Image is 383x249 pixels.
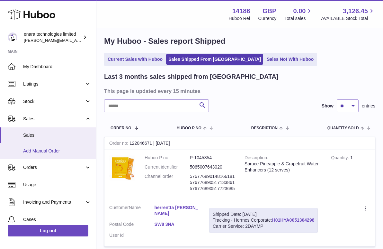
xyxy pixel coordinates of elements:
a: Sales Not With Huboo [264,54,316,65]
span: 3,126.45 [343,7,368,15]
img: 1747668863.jpeg [109,155,135,180]
span: Orders [23,164,85,171]
div: Shipped Date: [DATE] [213,211,314,217]
dt: Current identifier [145,164,190,170]
strong: 14186 [232,7,250,15]
strong: Quantity [331,155,350,162]
a: H01HYA0051304298 [272,217,315,223]
div: 122846671 | [DATE] [104,137,375,150]
dd: 576776890148166181 576776890517133861 576776890517723685 [190,173,235,192]
span: Customer [109,205,129,210]
strong: Description [245,155,268,162]
div: enara technologies limited [24,31,82,43]
dt: User Id [109,232,155,238]
dd: 5065007643020 [190,164,235,170]
label: Show [322,103,334,109]
span: Huboo P no [177,126,201,130]
span: entries [362,103,375,109]
a: Log out [8,225,88,236]
span: Invoicing and Payments [23,199,85,205]
dt: Huboo P no [145,155,190,161]
span: Usage [23,182,91,188]
span: Sales [23,132,91,138]
a: Current Sales with Huboo [105,54,165,65]
a: Sales Shipped From [GEOGRAPHIC_DATA] [166,54,263,65]
dt: Name [109,205,155,218]
span: My Dashboard [23,64,91,70]
div: Tracking - Hermes Corporate: [209,208,318,233]
span: Add Manual Order [23,148,91,154]
span: Stock [23,98,85,105]
dt: Postal Code [109,221,155,229]
dd: P-1045354 [190,155,235,161]
div: Spruce Pineapple & Grapefruit Water Enhancers (12 serves) [245,161,321,173]
span: Order No [111,126,131,130]
span: [PERSON_NAME][EMAIL_ADDRESS][DOMAIN_NAME] [24,38,129,43]
span: Description [251,126,278,130]
a: SW8 3NA [155,221,200,227]
a: herrentta [PERSON_NAME] [155,205,200,217]
strong: Order no [109,141,129,147]
div: Carrier Service: 2DAYMP [213,223,314,229]
div: Currency [258,15,277,22]
span: Total sales [284,15,313,22]
span: AVAILABLE Stock Total [321,15,375,22]
span: 0.00 [293,7,306,15]
a: 3,126.45 AVAILABLE Stock Total [321,7,375,22]
a: 0.00 Total sales [284,7,313,22]
dt: Channel order [145,173,190,192]
h2: Last 3 months sales shipped from [GEOGRAPHIC_DATA] [104,72,279,81]
span: Sales [23,116,85,122]
span: Quantity Sold [327,126,359,130]
span: Cases [23,217,91,223]
h1: My Huboo - Sales report Shipped [104,36,375,46]
div: Huboo Ref [229,15,250,22]
img: Dee@enara.co [8,32,17,42]
strong: GBP [263,7,276,15]
span: Listings [23,81,85,87]
td: 1 [326,150,375,199]
h3: This page is updated every 15 minutes [104,88,374,95]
